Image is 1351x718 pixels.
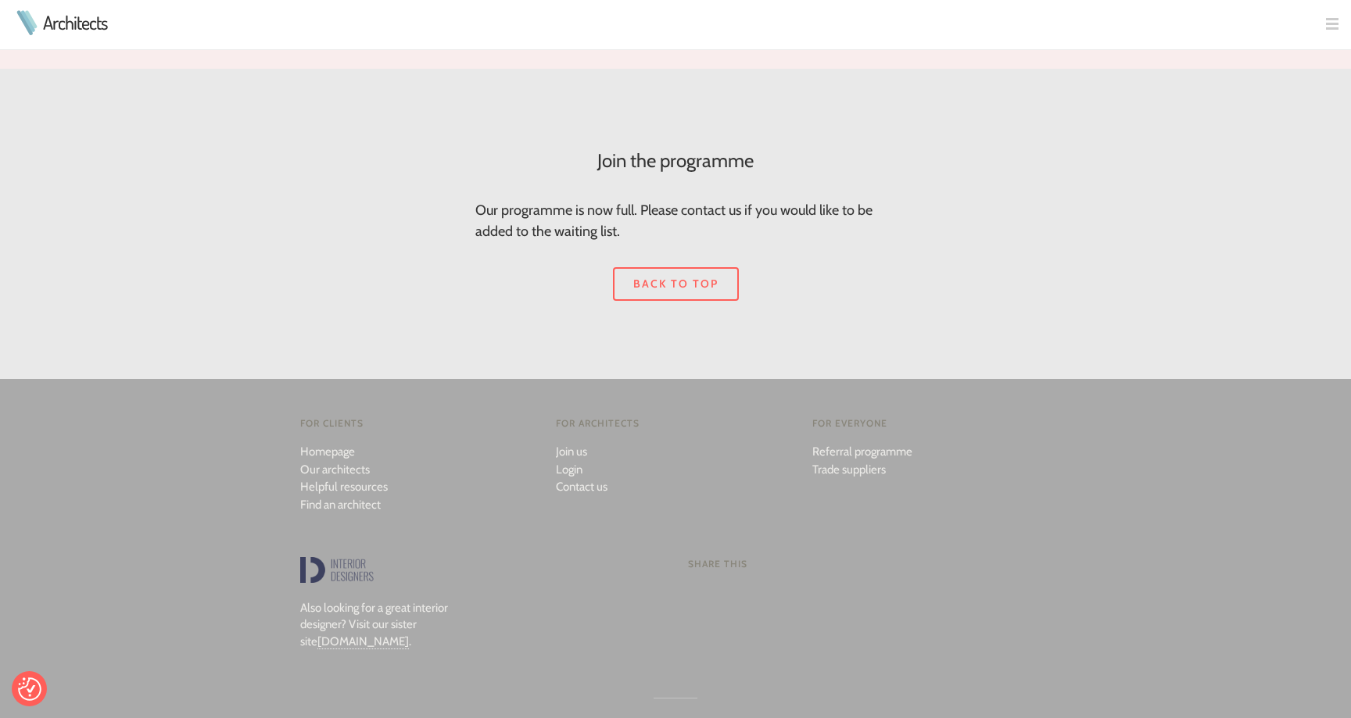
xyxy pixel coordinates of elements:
a: Find an architect [300,498,381,512]
a: [DOMAIN_NAME] [317,634,409,649]
a: Join us [556,445,587,459]
h4: Share This [688,557,1051,571]
a: Our architects [300,463,370,477]
a: Helpful resources [300,480,388,494]
h4: For Clients [300,416,531,430]
h4: For everyone [812,416,1043,430]
a: Homepage [300,445,355,459]
a: Back to top [613,267,739,301]
h3: Our programme is now full. Please contact us if you would like to be added to the waiting list. [475,200,876,242]
a: Login [556,463,582,477]
img: Architects [13,10,41,35]
a: Referral programme [812,445,912,459]
a: Contact us [556,480,607,494]
h2: Join the programme [475,147,876,175]
p: Also looking for a great interior designer? Visit our sister site . [300,600,482,651]
h4: For Architects [556,416,787,430]
button: Consent Preferences [18,677,41,701]
a: Architects [43,13,107,32]
a: Trade suppliers [812,463,886,477]
img: Revisit consent button [18,677,41,701]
